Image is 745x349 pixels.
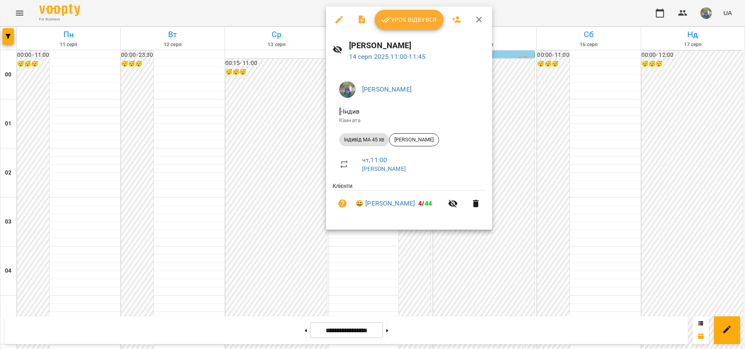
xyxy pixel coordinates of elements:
[418,199,422,207] span: 4
[418,199,432,207] b: /
[375,10,443,29] button: Урок відбувся
[362,156,387,164] a: чт , 11:00
[389,133,439,146] div: [PERSON_NAME]
[339,116,479,125] p: Кімната
[425,199,432,207] span: 44
[349,39,486,52] h6: [PERSON_NAME]
[339,136,389,143] span: індивід МА 45 хв
[362,85,412,93] a: [PERSON_NAME]
[356,199,415,208] a: 😀 [PERSON_NAME]
[333,182,486,220] ul: Клієнти
[339,81,356,98] img: de1e453bb906a7b44fa35c1e57b3518e.jpg
[362,166,406,172] a: [PERSON_NAME]
[381,15,437,25] span: Урок відбувся
[389,136,439,143] span: [PERSON_NAME]
[349,53,426,60] a: 14 серп 2025 11:00-11:45
[333,194,352,213] button: Візит ще не сплачено. Додати оплату?
[339,107,361,115] span: - Індив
